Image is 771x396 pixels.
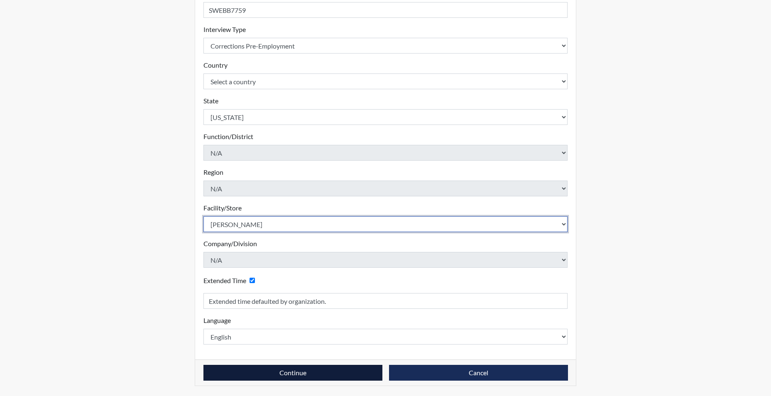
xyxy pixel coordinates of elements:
[203,276,246,286] label: Extended Time
[389,365,568,381] button: Cancel
[203,132,253,142] label: Function/District
[203,96,218,106] label: State
[203,315,231,325] label: Language
[203,2,568,18] input: Insert a Registration ID, which needs to be a unique alphanumeric value for each interviewee
[203,167,223,177] label: Region
[203,239,257,249] label: Company/Division
[203,365,382,381] button: Continue
[203,203,242,213] label: Facility/Store
[203,60,228,70] label: Country
[203,293,568,309] input: Reason for Extension
[203,24,246,34] label: Interview Type
[203,274,258,286] div: Checking this box will provide the interviewee with an accomodation of extra time to answer each ...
